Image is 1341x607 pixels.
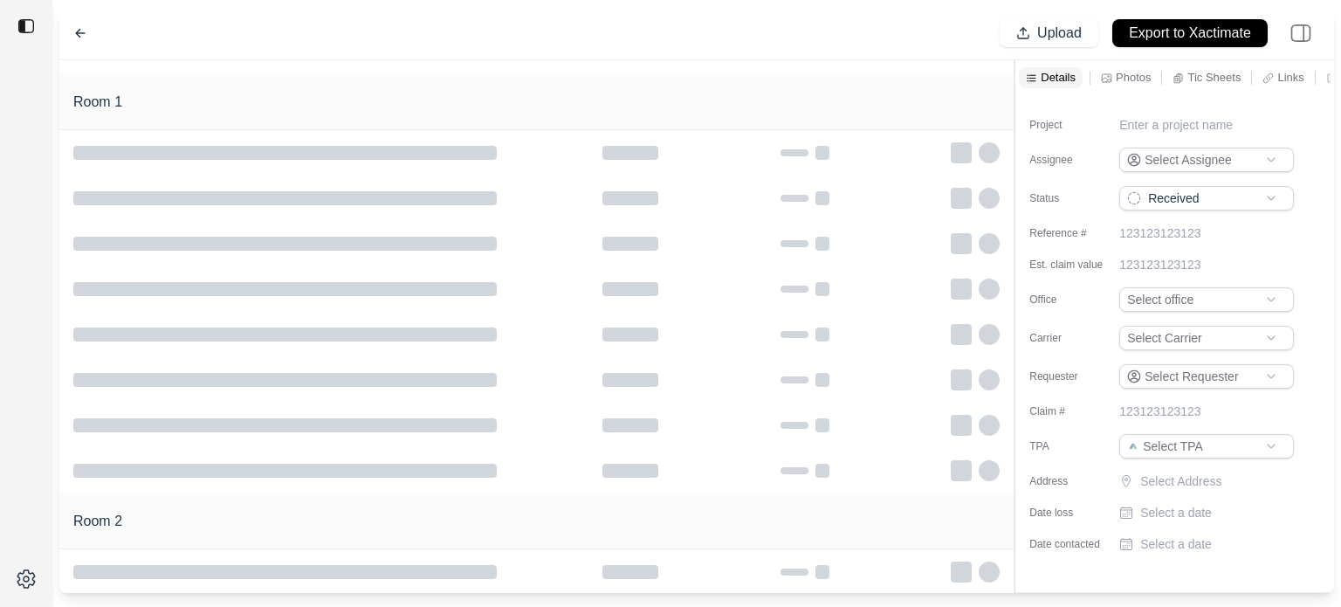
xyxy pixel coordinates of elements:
[1140,535,1212,553] p: Select a date
[1029,439,1117,453] label: TPA
[73,511,122,532] h1: Room 2
[1029,474,1117,488] label: Address
[1140,472,1297,490] p: Select Address
[1029,258,1117,272] label: Est. claim value
[1029,537,1117,551] label: Date contacted
[1119,116,1233,134] p: Enter a project name
[1282,14,1320,52] img: right-panel.svg
[1119,403,1200,420] p: 123123123123
[1119,224,1200,242] p: 123123123123
[1112,19,1268,47] button: Export to Xactimate
[1277,70,1303,85] p: Links
[17,17,35,35] img: toggle sidebar
[1029,506,1117,520] label: Date loss
[1187,70,1241,85] p: Tic Sheets
[1041,70,1076,85] p: Details
[1037,24,1082,44] p: Upload
[1029,369,1117,383] label: Requester
[1029,153,1117,167] label: Assignee
[1119,256,1200,273] p: 123123123123
[1029,293,1117,307] label: Office
[1029,226,1117,240] label: Reference #
[1129,24,1251,44] p: Export to Xactimate
[1029,404,1117,418] label: Claim #
[1116,70,1151,85] p: Photos
[1029,118,1117,132] label: Project
[1029,191,1117,205] label: Status
[73,92,122,113] h1: Room 1
[1000,19,1098,47] button: Upload
[1140,504,1212,521] p: Select a date
[1029,331,1117,345] label: Carrier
